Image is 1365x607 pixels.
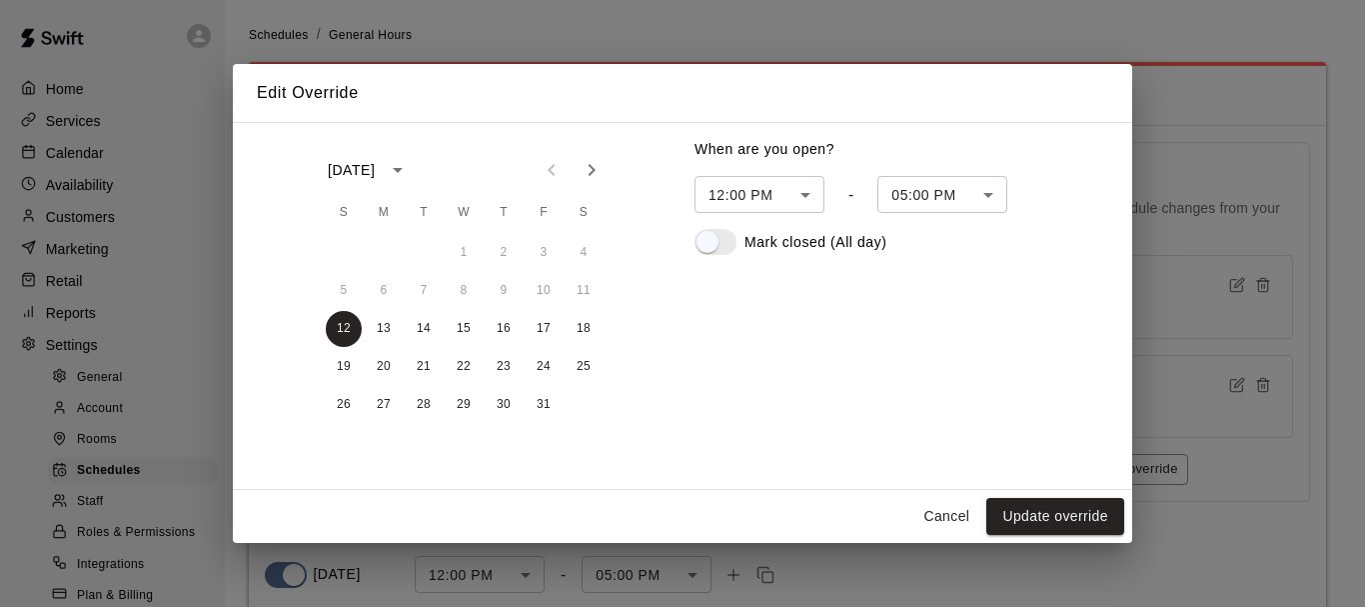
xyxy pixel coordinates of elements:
[526,349,562,385] button: 24
[446,387,482,423] button: 29
[446,311,482,347] button: 15
[406,349,442,385] button: 21
[446,349,482,385] button: 22
[233,64,1132,122] h2: Edit Override
[566,311,602,347] button: 18
[366,193,402,233] span: Monday
[406,387,442,423] button: 28
[986,498,1124,535] button: Update override
[381,153,415,187] button: calendar view is open, switch to year view
[406,193,442,233] span: Tuesday
[326,311,362,347] button: 12
[486,349,522,385] button: 23
[328,160,375,181] div: [DATE]
[486,387,522,423] button: 30
[848,186,853,204] div: -
[406,311,442,347] button: 14
[446,193,482,233] span: Wednesday
[566,349,602,385] button: 25
[326,349,362,385] button: 19
[744,232,886,253] p: Mark closed (All day)
[486,193,522,233] span: Thursday
[326,193,362,233] span: Sunday
[366,349,402,385] button: 20
[326,387,362,423] button: 26
[486,311,522,347] button: 16
[366,311,402,347] button: 13
[366,387,402,423] button: 27
[526,387,562,423] button: 31
[877,176,1007,213] div: 05:00 PM
[694,139,1108,160] p: When are you open?
[694,176,824,213] div: 12:00 PM
[914,498,978,535] button: Cancel
[572,150,612,190] button: Next month
[566,193,602,233] span: Saturday
[526,193,562,233] span: Friday
[526,311,562,347] button: 17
